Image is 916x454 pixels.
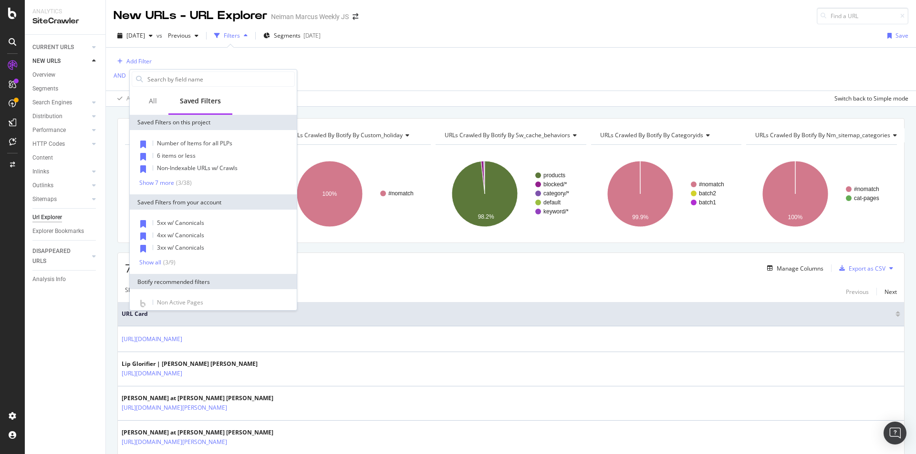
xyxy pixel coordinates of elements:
[598,128,733,143] h4: URLs Crawled By Botify By categoryids
[130,274,297,289] div: Botify recommended filters
[114,56,152,67] button: Add Filter
[831,91,908,106] button: Switch back to Simple mode
[32,274,66,284] div: Analysis Info
[260,28,324,43] button: Segments[DATE]
[122,428,273,437] div: [PERSON_NAME] at [PERSON_NAME] [PERSON_NAME]
[32,181,89,191] a: Outlinks
[32,246,89,266] a: DISAPPEARED URLS
[126,31,145,40] span: 2025 Aug. 18th
[445,131,570,139] span: URLs Crawled By Botify By sw_cache_behaviors
[32,226,84,236] div: Explorer Bookmarks
[32,98,89,108] a: Search Engines
[32,194,57,204] div: Sitemaps
[32,16,98,27] div: SiteCrawler
[149,96,157,106] div: All
[32,246,81,266] div: DISAPPEARED URLS
[122,394,273,403] div: [PERSON_NAME] at [PERSON_NAME] [PERSON_NAME]
[122,310,893,318] span: URL Card
[288,128,423,143] h4: URLs Crawled By Botify By custom_holiday
[114,71,126,80] button: AND
[32,167,89,177] a: Inlinks
[32,125,66,135] div: Performance
[281,152,430,235] div: A chart.
[632,214,648,221] text: 99.9%
[32,70,55,80] div: Overview
[846,286,869,297] button: Previous
[164,28,202,43] button: Previous
[126,57,152,65] div: Add Filter
[139,180,174,186] div: Show 7 more
[32,181,53,191] div: Outlinks
[32,70,99,80] a: Overview
[32,42,89,52] a: CURRENT URLS
[32,98,72,108] div: Search Engines
[161,258,176,266] div: ( 3 / 9 )
[817,8,908,24] input: Find a URL
[174,179,192,187] div: ( 3 / 38 )
[32,56,61,66] div: NEW URLS
[224,31,240,40] div: Filters
[600,131,703,139] span: URLs Crawled By Botify By categoryids
[763,262,823,274] button: Manage Columns
[322,191,337,197] text: 100%
[849,264,885,272] div: Export as CSV
[854,186,879,192] text: #nomatch
[478,213,494,220] text: 98.2%
[125,260,233,276] span: 791,451 URLs found
[884,422,906,444] div: Open Intercom Messenger
[543,199,561,206] text: default
[156,31,164,40] span: vs
[854,195,879,202] text: cat-pages
[699,190,716,197] text: batch2
[353,13,358,20] div: arrow-right-arrow-left
[436,152,585,235] svg: A chart.
[32,125,89,135] a: Performance
[591,152,740,235] svg: A chart.
[157,231,204,239] span: 4xx w/ Canonicals
[32,139,89,149] a: HTTP Codes
[164,31,191,40] span: Previous
[788,214,803,221] text: 100%
[303,31,321,40] div: [DATE]
[443,128,584,143] h4: URLs Crawled By Botify By sw_cache_behaviors
[125,152,274,235] svg: A chart.
[32,56,89,66] a: NEW URLS
[122,403,227,413] a: [URL][DOMAIN_NAME][PERSON_NAME]
[114,8,267,24] div: New URLs - URL Explorer
[32,167,49,177] div: Inlinks
[114,28,156,43] button: [DATE]
[835,261,885,276] button: Export as CSV
[274,31,301,40] span: Segments
[32,111,62,121] div: Distribution
[699,199,716,206] text: batch1
[114,71,126,80] div: AND
[543,208,569,215] text: keyword/*
[32,194,89,204] a: Sitemaps
[210,28,251,43] button: Filters
[834,94,908,102] div: Switch back to Simple mode
[32,274,99,284] a: Analysis Info
[130,115,297,130] div: Saved Filters on this project
[32,153,53,163] div: Content
[746,152,895,235] svg: A chart.
[130,194,297,210] div: Saved Filters from your account
[846,288,869,296] div: Previous
[126,94,141,102] div: Apply
[32,139,65,149] div: HTTP Codes
[157,151,196,160] span: 6 items or less
[32,212,62,222] div: Url Explorer
[32,226,99,236] a: Explorer Bookmarks
[122,334,182,344] a: [URL][DOMAIN_NAME]
[157,219,204,227] span: 5xx w/ Canonicals
[290,131,403,139] span: URLs Crawled By Botify By custom_holiday
[271,12,349,21] div: Neiman Marcus Weekly JS
[32,111,89,121] a: Distribution
[32,8,98,16] div: Analytics
[543,172,565,179] text: products
[885,288,897,296] div: Next
[157,243,204,252] span: 3xx w/ Canonicals
[388,190,414,197] text: #nomatch
[32,84,99,94] a: Segments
